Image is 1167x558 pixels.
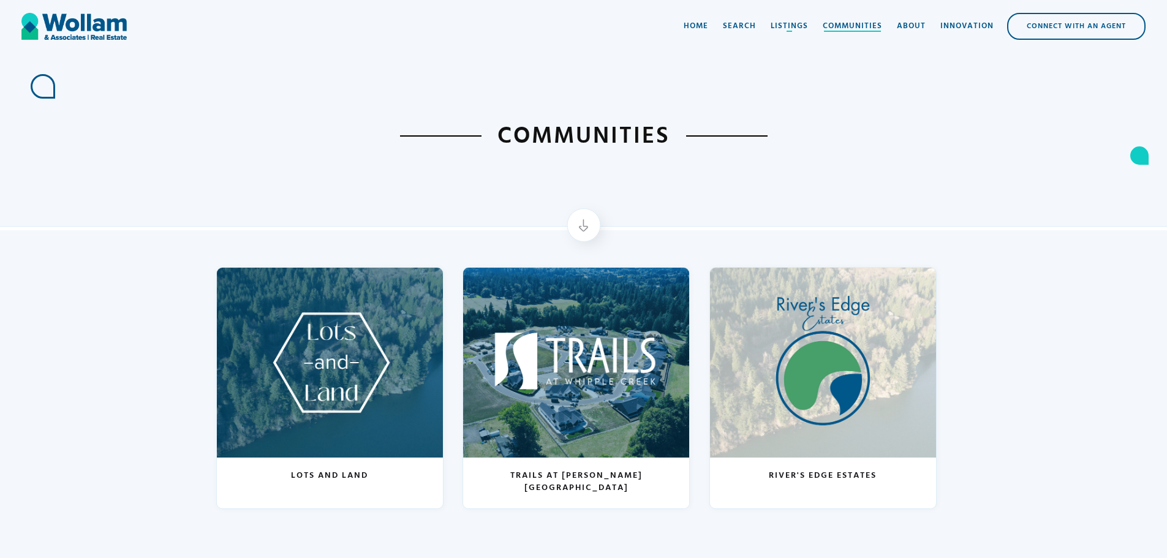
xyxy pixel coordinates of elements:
[763,8,815,45] a: Listings
[897,20,926,32] div: About
[771,20,808,32] div: Listings
[889,8,933,45] a: About
[709,267,937,509] a: River's Edge Estates
[482,121,686,152] h1: Communities
[933,8,1001,45] a: Innovation
[1008,14,1144,39] div: Connect with an Agent
[716,8,763,45] a: Search
[21,8,127,45] a: home
[291,470,368,482] h3: Lots and Land
[1007,13,1146,40] a: Connect with an Agent
[684,20,708,32] div: Home
[940,20,994,32] div: Innovation
[475,470,677,494] h3: Trails at [PERSON_NAME][GEOGRAPHIC_DATA]
[463,267,690,509] a: Trails at [PERSON_NAME][GEOGRAPHIC_DATA]
[769,470,877,482] h3: River's Edge Estates
[823,20,882,32] div: Communities
[216,267,444,509] a: Lots and Land
[815,8,889,45] a: Communities
[676,8,716,45] a: Home
[723,20,756,32] div: Search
